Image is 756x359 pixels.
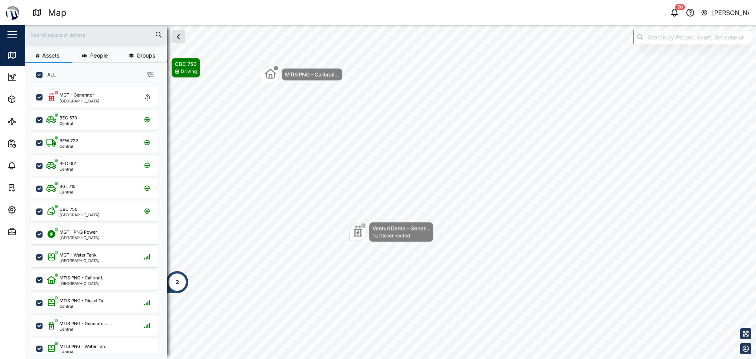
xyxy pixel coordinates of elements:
[20,205,48,214] div: Settings
[59,92,94,99] div: MGT - Generator
[59,252,96,259] div: MGT - Water Tank
[59,167,76,171] div: Central
[59,304,107,308] div: Central
[59,320,108,327] div: MTIS PNG - Generator...
[59,99,100,103] div: [GEOGRAPHIC_DATA]
[59,236,100,240] div: [GEOGRAPHIC_DATA]
[30,29,162,41] input: Search assets or drivers
[152,58,200,78] div: Map marker
[175,60,197,68] div: CBC 750
[59,259,100,262] div: [GEOGRAPHIC_DATA]
[4,4,21,21] img: Main Logo
[633,30,751,44] input: Search by People, Asset, Geozone or Place
[59,160,76,167] div: BFC 001
[181,68,197,75] div: Driving
[20,95,45,104] div: Assets
[31,84,167,353] div: grid
[349,222,434,242] div: Map marker
[25,25,756,359] canvas: Map
[20,227,44,236] div: Admin
[59,327,108,331] div: Central
[59,183,76,190] div: BGL 715
[712,8,750,18] div: [PERSON_NAME]
[59,350,109,354] div: Central
[59,144,78,148] div: Central
[59,213,100,217] div: [GEOGRAPHIC_DATA]
[165,270,189,294] div: Map marker
[700,7,750,18] button: [PERSON_NAME]
[59,298,107,304] div: MTIS PNG - Diesel Ta...
[20,183,42,192] div: Tasks
[59,281,106,285] div: [GEOGRAPHIC_DATA]
[285,71,339,78] div: MTIS PNG - Calibrati...
[176,278,179,286] div: 2
[59,275,106,281] div: MTIS PNG - Calibrati...
[675,4,685,10] div: 50
[59,115,77,121] div: BEG 570
[262,66,343,83] div: Map marker
[20,161,45,170] div: Alarms
[20,51,38,60] div: Map
[90,53,108,58] span: People
[59,229,97,236] div: MGT - PNG Power
[42,53,59,58] span: Assets
[20,73,56,82] div: Dashboard
[20,117,39,126] div: Sites
[59,121,77,125] div: Central
[59,206,78,213] div: CBC 750
[379,232,410,240] div: Disconnected
[59,343,109,350] div: MTIS PNG - Water Tan...
[59,138,78,144] div: BEW 732
[59,190,76,194] div: Central
[137,53,155,58] span: Groups
[48,6,67,20] div: Map
[43,72,56,78] label: ALL
[372,224,430,232] div: Venturi Demo - Gener...
[20,139,47,148] div: Reports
